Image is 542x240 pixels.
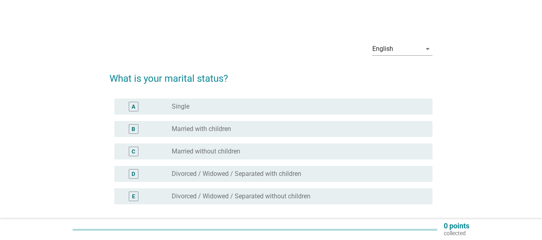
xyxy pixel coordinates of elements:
div: C [132,147,135,156]
label: Divorced / Widowed / Separated without children [172,192,311,200]
i: arrow_drop_down [423,44,432,54]
div: English [372,45,393,52]
div: B [132,125,135,133]
label: Single [172,103,189,111]
div: D [132,170,135,178]
div: E [132,192,135,201]
p: collected [444,230,469,237]
p: 0 points [444,222,469,230]
label: Married with children [172,125,231,133]
div: A [132,103,135,111]
label: Married without children [172,147,240,155]
h2: What is your marital status? [110,63,432,86]
label: Divorced / Widowed / Separated with children [172,170,301,178]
